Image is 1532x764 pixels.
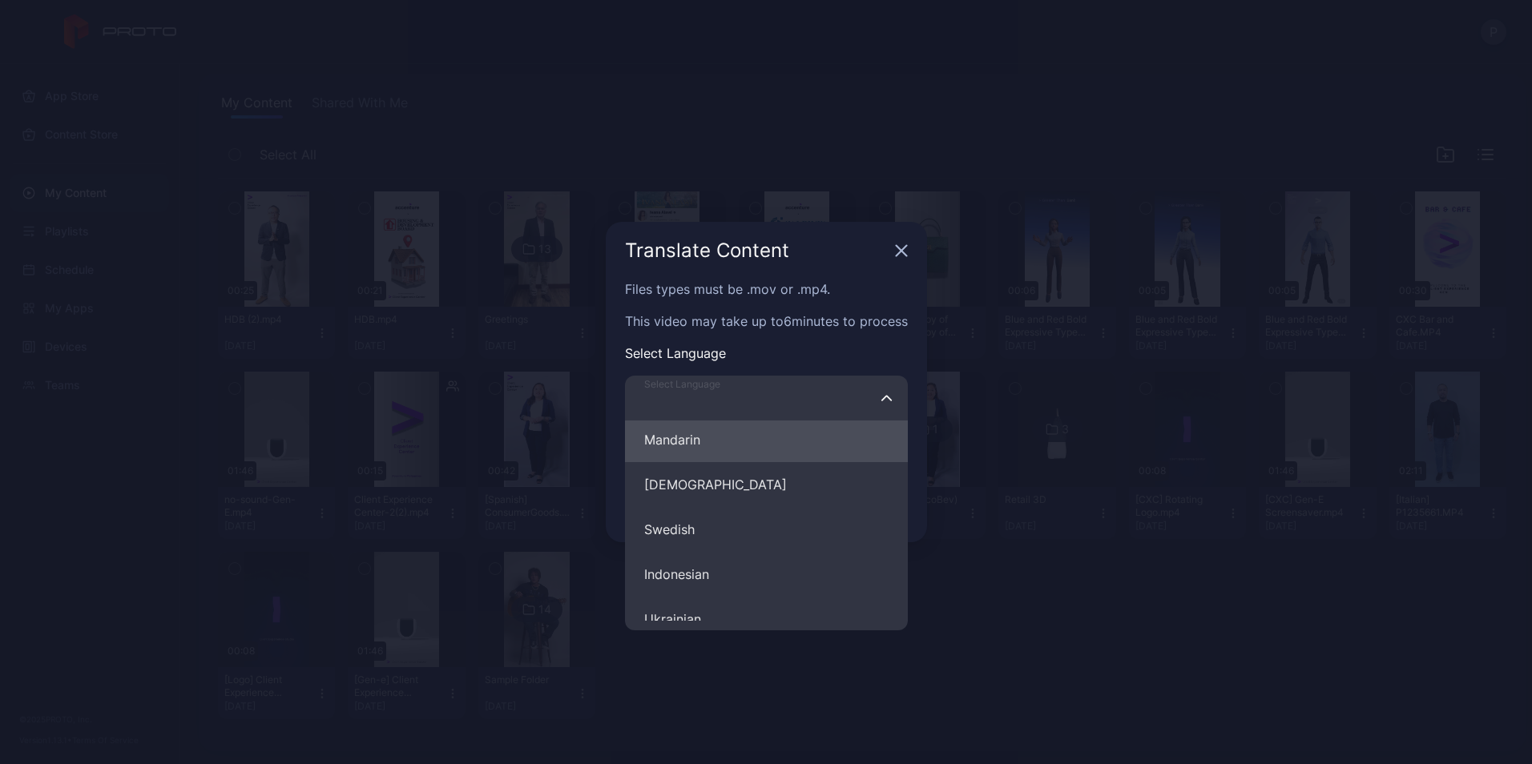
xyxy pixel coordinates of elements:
[625,462,908,507] button: Select LanguageMandarinSwedishIndonesianUkrainian
[625,376,908,420] input: Select LanguageMandarin[DEMOGRAPHIC_DATA]SwedishIndonesianUkrainian
[625,552,908,597] button: Select LanguageMandarin[DEMOGRAPHIC_DATA]SwedishUkrainian
[625,417,908,462] button: Select Language[DEMOGRAPHIC_DATA]SwedishIndonesianUkrainian
[644,378,720,391] span: Select Language
[625,597,908,641] button: Select LanguageMandarin[DEMOGRAPHIC_DATA]SwedishIndonesian
[625,312,908,331] p: This video may take up to 6 minutes to process
[625,344,908,363] p: Select Language
[625,241,889,260] div: Translate Content
[881,376,893,420] button: Select LanguageMandarin[DEMOGRAPHIC_DATA]SwedishIndonesianUkrainian
[625,507,908,552] button: Select LanguageMandarin[DEMOGRAPHIC_DATA]IndonesianUkrainian
[625,279,908,299] p: Files types must be .mov or .mp4.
